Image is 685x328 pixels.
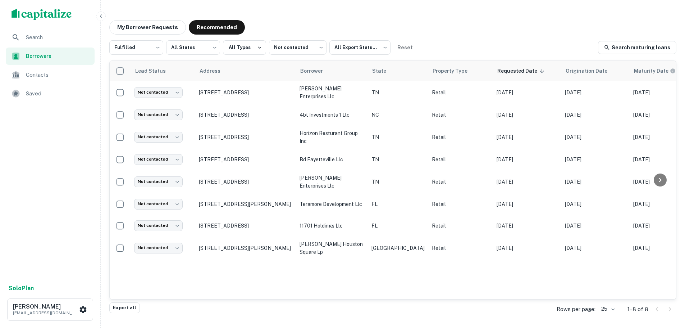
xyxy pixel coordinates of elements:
[329,38,391,57] div: All Export Statuses
[634,67,685,75] span: Maturity dates displayed may be estimated. Please contact the lender for the most accurate maturi...
[134,199,183,209] div: Not contacted
[109,302,140,313] button: Export all
[497,222,558,230] p: [DATE]
[109,38,163,57] div: Fulfilled
[372,67,396,75] span: State
[432,222,489,230] p: Retail
[371,244,425,252] p: [GEOGRAPHIC_DATA]
[199,112,292,118] p: [STREET_ADDRESS]
[368,61,428,81] th: State
[565,89,626,96] p: [DATE]
[428,61,493,81] th: Property Type
[371,200,425,208] p: FL
[6,66,95,84] a: Contacts
[300,111,364,119] p: 4bt investments 1 llc
[13,310,78,316] p: [EMAIL_ADDRESS][DOMAIN_NAME]
[300,174,364,190] p: [PERSON_NAME] enterprises llc
[200,67,230,75] span: Address
[432,178,489,186] p: Retail
[26,52,90,60] span: Borrowers
[7,298,93,321] button: [PERSON_NAME][EMAIL_ADDRESS][DOMAIN_NAME]
[493,61,561,81] th: Requested Date
[134,132,183,142] div: Not contacted
[565,244,626,252] p: [DATE]
[134,154,183,165] div: Not contacted
[566,67,617,75] span: Origination Date
[300,240,364,256] p: [PERSON_NAME] houston square lp
[598,41,676,54] a: Search maturing loans
[634,67,668,75] h6: Maturity Date
[371,111,425,119] p: NC
[371,89,425,96] p: TN
[134,87,183,98] div: Not contacted
[134,109,183,120] div: Not contacted
[134,243,183,253] div: Not contacted
[12,9,72,20] img: capitalize-logo.png
[26,89,90,98] span: Saved
[497,244,558,252] p: [DATE]
[565,178,626,186] p: [DATE]
[557,305,595,314] p: Rows per page:
[6,48,95,65] a: Borrowers
[432,111,489,119] p: Retail
[432,133,489,141] p: Retail
[497,67,547,75] span: Requested Date
[565,111,626,119] p: [DATE]
[199,245,292,251] p: [STREET_ADDRESS][PERSON_NAME]
[598,304,616,314] div: 25
[134,176,183,187] div: Not contacted
[497,89,558,96] p: [DATE]
[166,38,220,57] div: All States
[371,156,425,163] p: TN
[131,61,195,81] th: Lead Status
[497,178,558,186] p: [DATE]
[393,40,416,55] button: Reset
[199,201,292,207] p: [STREET_ADDRESS][PERSON_NAME]
[649,270,685,305] iframe: Chat Widget
[6,85,95,102] a: Saved
[300,85,364,100] p: [PERSON_NAME] enterprises llc
[9,284,34,293] a: SoloPlan
[6,29,95,46] a: Search
[199,179,292,185] p: [STREET_ADDRESS]
[300,67,332,75] span: Borrower
[561,61,630,81] th: Origination Date
[432,89,489,96] p: Retail
[565,156,626,163] p: [DATE]
[199,134,292,140] p: [STREET_ADDRESS]
[134,220,183,231] div: Not contacted
[109,20,186,35] button: My Borrower Requests
[13,304,78,310] h6: [PERSON_NAME]
[199,223,292,229] p: [STREET_ADDRESS]
[300,200,364,208] p: teramore development llc
[199,156,292,163] p: [STREET_ADDRESS]
[371,178,425,186] p: TN
[189,20,245,35] button: Recommended
[497,156,558,163] p: [DATE]
[371,222,425,230] p: FL
[223,40,266,55] button: All Types
[269,38,326,57] div: Not contacted
[497,133,558,141] p: [DATE]
[627,305,648,314] p: 1–8 of 8
[497,111,558,119] p: [DATE]
[565,222,626,230] p: [DATE]
[565,200,626,208] p: [DATE]
[300,222,364,230] p: 11701 holdings llc
[296,61,368,81] th: Borrower
[432,200,489,208] p: Retail
[135,67,175,75] span: Lead Status
[565,133,626,141] p: [DATE]
[432,156,489,163] p: Retail
[26,71,90,79] span: Contacts
[199,89,292,96] p: [STREET_ADDRESS]
[300,156,364,163] p: bd fayetteville llc
[300,129,364,145] p: horizon resturant group inc
[432,244,489,252] p: Retail
[634,67,676,75] div: Maturity dates displayed may be estimated. Please contact the lender for the most accurate maturi...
